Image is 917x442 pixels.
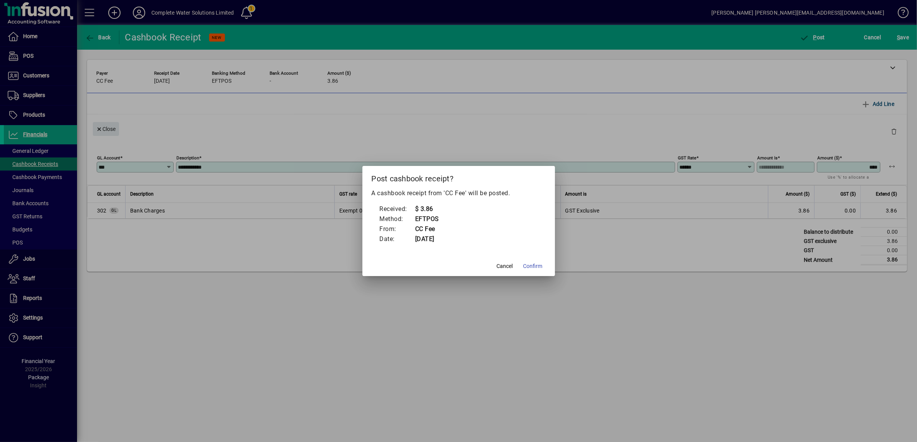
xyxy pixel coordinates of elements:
[379,224,415,234] td: From:
[379,204,415,214] td: Received:
[493,259,517,273] button: Cancel
[415,224,446,234] td: CC Fee
[362,166,555,188] h2: Post cashbook receipt?
[520,259,546,273] button: Confirm
[379,214,415,224] td: Method:
[379,234,415,244] td: Date:
[372,189,546,198] p: A cashbook receipt from 'CC Fee' will be posted.
[497,262,513,270] span: Cancel
[415,204,446,214] td: $ 3.86
[523,262,543,270] span: Confirm
[415,214,446,224] td: EFTPOS
[415,234,446,244] td: [DATE]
